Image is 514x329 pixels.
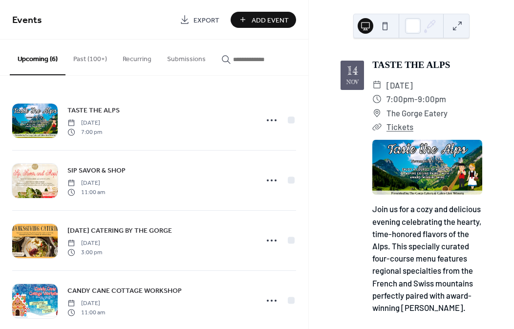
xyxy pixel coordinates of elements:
[67,179,105,188] span: [DATE]
[372,106,382,120] div: ​
[372,60,450,70] a: TASTE THE ALPS
[67,239,102,248] span: [DATE]
[10,40,65,75] button: Upcoming (6)
[67,248,102,257] span: 3:00 pm
[67,225,172,236] a: [DATE] CATERING BY THE GORGE
[12,11,42,30] span: Events
[67,166,126,176] span: SIP SAVOR & SHOP
[372,78,382,92] div: ​
[67,106,120,116] span: TASTE THE ALPS
[67,286,182,296] span: CANDY CANE COTTAGE WORKSHOP
[347,65,358,77] div: 14
[386,106,448,120] span: The Gorge Eatery
[67,105,120,116] a: TASTE THE ALPS
[193,15,219,25] span: Export
[386,122,413,132] a: Tickets
[159,40,214,74] button: Submissions
[346,79,358,85] div: Nov
[115,40,159,74] button: Recurring
[252,15,289,25] span: Add Event
[231,12,296,28] button: Add Event
[67,188,105,197] span: 11:00 am
[372,92,382,106] div: ​
[67,308,105,317] span: 11:00 am
[67,128,102,136] span: 7:00 pm
[67,119,102,128] span: [DATE]
[372,120,382,134] div: ​
[418,92,446,106] span: 9:00pm
[386,78,413,92] span: [DATE]
[67,165,126,176] a: SIP SAVOR & SHOP
[65,40,115,74] button: Past (100+)
[172,12,227,28] a: Export
[67,299,105,308] span: [DATE]
[386,92,414,106] span: 7:00pm
[414,92,418,106] span: -
[67,226,172,236] span: [DATE] CATERING BY THE GORGE
[67,285,182,296] a: CANDY CANE COTTAGE WORKSHOP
